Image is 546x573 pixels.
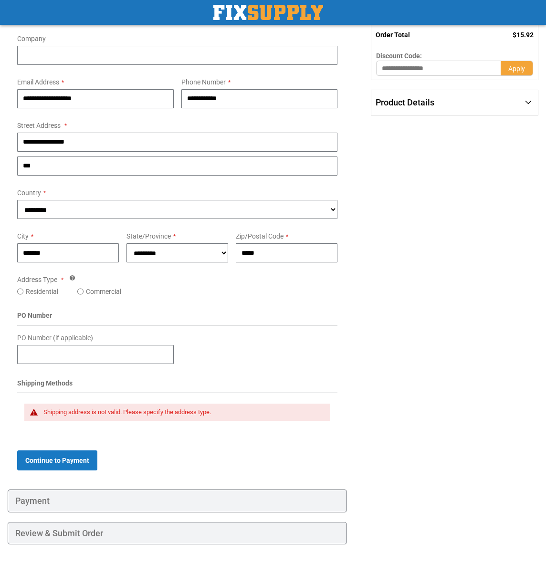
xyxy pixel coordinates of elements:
a: store logo [213,5,323,20]
span: Product Details [376,97,434,107]
label: Residential [26,287,58,296]
span: Phone Number [181,78,226,86]
span: $15.92 [513,31,534,39]
span: State/Province [126,232,171,240]
div: Shipping address is not valid. Please specify the address type. [43,408,321,416]
span: Email Address [17,78,59,86]
span: Zip/Postal Code [236,232,283,240]
span: Company [17,35,46,42]
span: Street Address [17,122,61,129]
strong: Order Total [376,31,410,39]
div: Shipping Methods [17,378,337,393]
span: Continue to Payment [25,457,89,464]
span: Apply [508,65,525,73]
button: Apply [501,61,533,76]
span: PO Number (if applicable) [17,334,93,342]
span: Country [17,189,41,197]
span: Discount Code: [376,52,422,60]
div: PO Number [17,311,337,325]
span: Address Type [17,276,57,283]
button: Continue to Payment [17,450,97,470]
div: Payment [8,490,347,512]
label: Commercial [86,287,121,296]
img: Fix Industrial Supply [213,5,323,20]
span: City [17,232,29,240]
div: Review & Submit Order [8,522,347,545]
